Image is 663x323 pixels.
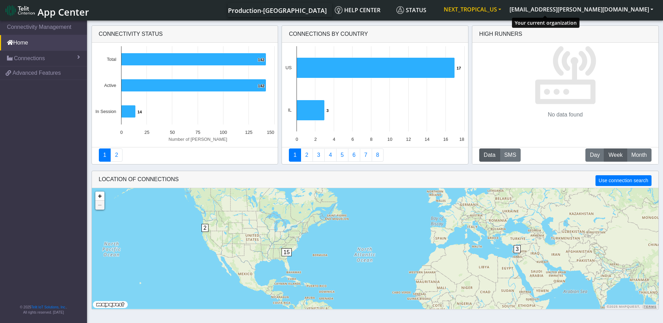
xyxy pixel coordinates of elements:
[14,54,45,63] span: Connections
[425,137,429,142] text: 14
[348,148,360,162] a: 14 Days Trend
[336,148,348,162] a: Usage by Carrier
[585,148,604,162] button: Day
[406,137,411,142] text: 12
[314,137,317,142] text: 2
[120,130,123,135] text: 0
[144,130,149,135] text: 25
[110,148,123,162] a: Deployment status
[440,3,505,16] button: NEXT_TROPICAL_US
[38,6,89,18] span: App Center
[333,137,335,142] text: 4
[289,148,301,162] a: Connections By Country
[288,107,292,113] text: IL
[282,26,468,43] div: Connections By Country
[457,66,461,70] text: 17
[512,18,579,28] div: Your current organization
[228,6,327,15] span: Production-[GEOGRAPHIC_DATA]
[548,111,583,119] p: No data found
[605,305,658,309] div: ©2025 MapQuest, |
[443,137,448,142] text: 16
[326,108,329,113] text: 3
[267,130,274,135] text: 150
[595,175,651,186] button: Use connection search
[289,148,461,162] nav: Summary paging
[170,130,175,135] text: 50
[202,224,209,232] span: 2
[228,3,326,17] a: Your current platform instance
[219,130,227,135] text: 100
[534,43,597,105] img: No data found
[335,6,342,14] img: knowledge.svg
[296,137,298,142] text: 0
[168,137,227,142] text: Number of [PERSON_NAME]
[99,148,111,162] a: Connectivity status
[95,192,104,201] a: Zoom in
[644,305,657,308] a: Terms
[604,148,627,162] button: Week
[301,148,313,162] a: Carrier
[31,305,66,309] a: Telit IoT Solutions, Inc.
[352,137,354,142] text: 6
[387,137,392,142] text: 10
[92,171,658,188] div: LOCATION OF CONNECTIONS
[505,3,657,16] button: [EMAIL_ADDRESS][PERSON_NAME][DOMAIN_NAME]
[396,6,404,14] img: status.svg
[332,3,394,17] a: Help center
[335,6,380,14] span: Help center
[372,148,384,162] a: Not Connected for 30 days
[514,245,521,253] span: 3
[360,148,372,162] a: Zero Session
[6,3,88,18] a: App Center
[285,65,292,70] text: US
[95,109,116,114] text: In Session
[99,148,271,162] nav: Summary paging
[258,58,265,62] text: 142
[6,5,35,16] img: logo-telit-cinterion-gw-new.png
[137,110,142,114] text: 14
[479,148,500,162] button: Data
[95,201,104,210] a: Zoom out
[324,148,337,162] a: Connections By Carrier
[13,69,61,77] span: Advanced Features
[92,26,278,43] div: Connectivity status
[245,130,252,135] text: 125
[104,83,116,88] text: Active
[370,137,372,142] text: 8
[282,248,292,256] span: 15
[396,6,426,14] span: Status
[479,30,522,38] div: High Runners
[631,151,647,159] span: Month
[608,151,623,159] span: Week
[459,137,464,142] text: 18
[258,84,265,88] text: 142
[590,151,600,159] span: Day
[106,57,116,62] text: Total
[313,148,325,162] a: Usage per Country
[500,148,521,162] button: SMS
[627,148,651,162] button: Month
[195,130,200,135] text: 75
[394,3,440,17] a: Status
